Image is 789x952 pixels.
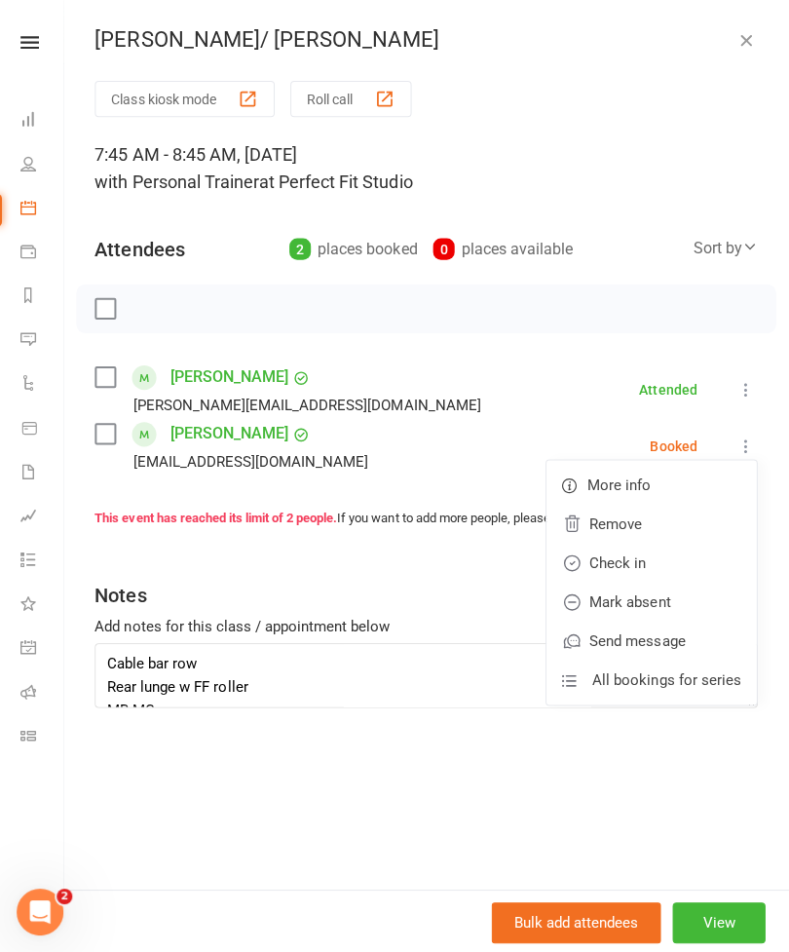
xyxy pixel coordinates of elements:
[23,582,67,626] a: What's New
[135,448,370,474] div: [EMAIL_ADDRESS][DOMAIN_NAME]
[547,581,757,620] a: Mark absent
[97,613,758,636] div: Add notes for this class / appointment below
[292,81,413,117] button: Roll call
[640,382,697,396] div: Attended
[23,187,67,231] a: Calendar
[172,361,290,392] a: [PERSON_NAME]
[23,626,67,669] a: General attendance kiosk mode
[23,494,67,538] a: Assessments
[261,171,414,192] span: at Perfect Fit Studio
[673,899,766,940] button: View
[135,392,482,417] div: [PERSON_NAME][EMAIL_ADDRESS][DOMAIN_NAME]
[23,143,67,187] a: People
[23,99,67,143] a: Dashboard
[23,406,67,450] a: Product Sales
[23,275,67,319] a: Reports
[588,472,652,495] span: More info
[97,507,758,527] div: If you want to add more people, please remove 1 or more attendees.
[547,542,757,581] a: Check in
[97,580,149,607] div: Notes
[59,886,75,901] span: 2
[97,235,187,262] div: Attendees
[291,238,313,259] div: 2
[97,81,277,117] button: Class kiosk mode
[291,235,419,262] div: places booked
[493,899,661,940] button: Bulk add attendees
[97,171,261,192] span: with Personal Trainer
[651,438,697,452] div: Booked
[694,235,758,260] div: Sort by
[97,509,339,523] strong: This event has reached its limit of 2 people.
[172,417,290,448] a: [PERSON_NAME]
[547,464,757,503] a: More info
[547,503,757,542] a: Remove
[593,666,741,690] span: All bookings for series
[23,231,67,275] a: Payments
[23,669,67,713] a: Roll call kiosk mode
[547,659,757,698] a: All bookings for series
[434,238,456,259] div: 0
[23,713,67,757] a: Class kiosk mode
[66,27,789,53] div: [PERSON_NAME]/ [PERSON_NAME]
[434,235,574,262] div: places available
[97,141,758,196] div: 7:45 AM - 8:45 AM, [DATE]
[19,886,66,933] iframe: Intercom live chat
[547,620,757,659] a: Send message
